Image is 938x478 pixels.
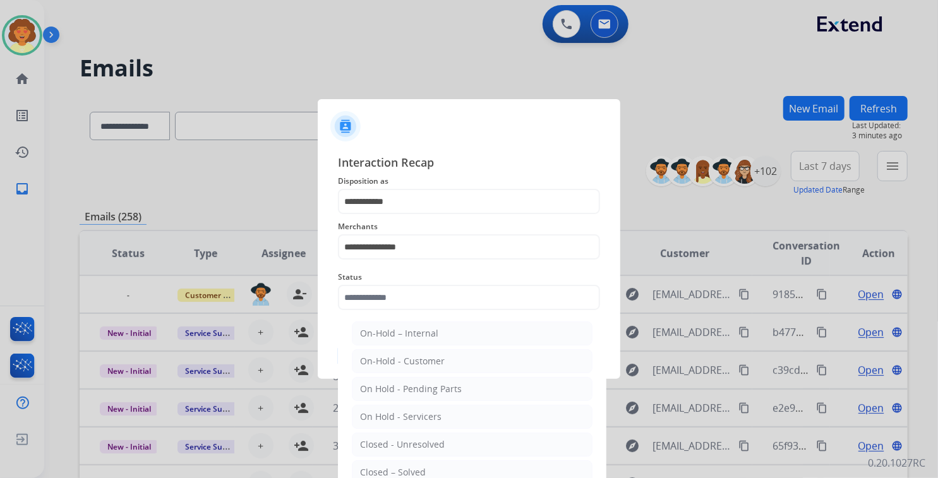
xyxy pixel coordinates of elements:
span: Status [338,270,600,285]
div: On-Hold - Customer [360,355,445,367]
div: On-Hold – Internal [360,327,438,340]
span: Merchants [338,219,600,234]
img: contactIcon [330,111,361,141]
span: Disposition as [338,174,600,189]
div: On Hold - Pending Parts [360,383,462,395]
div: On Hold - Servicers [360,410,442,423]
div: Closed - Unresolved [360,438,445,451]
span: Interaction Recap [338,153,600,174]
p: 0.20.1027RC [868,455,925,470]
